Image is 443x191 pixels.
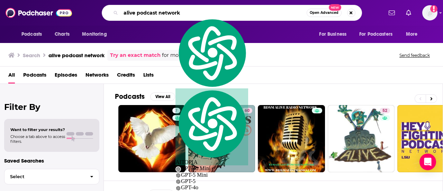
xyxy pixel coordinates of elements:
[310,11,338,15] span: Open Advanced
[115,92,175,101] a: PodcastsView All
[430,5,437,12] svg: Add a profile image
[175,173,181,178] img: gpt-black.svg
[175,178,248,184] div: GPT-5
[406,29,418,39] span: More
[382,107,387,114] span: 52
[419,154,436,170] div: Open Intercom Messenger
[386,7,398,19] a: Show notifications dropdown
[397,52,432,58] button: Send feedback
[329,4,341,11] span: New
[175,166,181,172] img: gpt-black.svg
[10,134,65,144] span: Choose a tab above to access filters.
[55,29,70,39] span: Charts
[175,107,178,114] span: 7
[319,29,346,39] span: For Business
[50,28,74,41] a: Charts
[422,5,437,20] img: User Profile
[55,69,77,84] a: Episodes
[175,172,248,178] div: GPT-5 Mini
[175,184,248,191] div: GPT-4o
[422,5,437,20] span: Logged in as Ashley_Beenen
[121,7,307,18] input: Search podcasts, credits, & more...
[403,7,414,19] a: Show notifications dropdown
[401,28,426,41] button: open menu
[162,51,222,59] span: for more precise results
[359,29,392,39] span: For Podcasters
[115,92,145,101] h2: Podcasts
[175,179,181,184] img: gpt-black.svg
[4,157,99,164] p: Saved Searches
[85,69,109,84] a: Networks
[175,17,248,88] img: logo.svg
[4,102,99,112] h2: Filter By
[150,93,175,101] button: View All
[4,169,99,184] button: Select
[314,28,355,41] button: open menu
[21,29,42,39] span: Podcasts
[175,165,248,172] div: GPT-4o Mini
[328,105,395,172] a: 52
[77,28,116,41] button: open menu
[175,88,248,159] img: logo.svg
[355,28,403,41] button: open menu
[175,88,248,166] div: AITOPIA
[117,69,135,84] a: Credits
[172,108,180,113] a: 7
[48,52,105,59] h3: alive podcast network
[23,52,40,59] h3: Search
[23,69,46,84] a: Podcasts
[6,6,72,19] img: Podchaser - Follow, Share and Rate Podcasts
[143,69,154,84] a: Lists
[118,105,186,172] a: 7
[380,108,390,113] a: 52
[10,127,65,132] span: Want to filter your results?
[8,69,15,84] a: All
[102,5,362,21] div: Search podcasts, credits, & more...
[175,185,181,191] img: gpt-black.svg
[110,51,161,59] a: Try an exact match
[4,174,84,179] span: Select
[82,29,107,39] span: Monitoring
[422,5,437,20] button: Show profile menu
[17,28,51,41] button: open menu
[307,9,342,17] button: Open AdvancedNew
